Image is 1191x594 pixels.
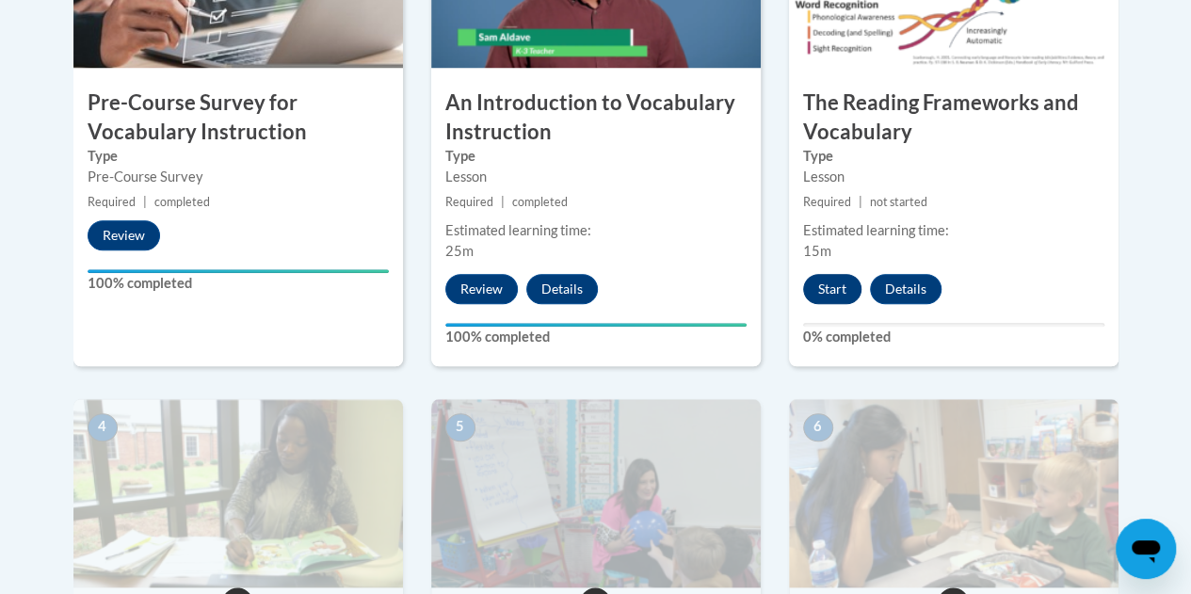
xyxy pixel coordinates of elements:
div: Lesson [803,167,1104,187]
h3: Pre-Course Survey for Vocabulary Instruction [73,88,403,147]
span: Required [88,195,136,209]
h3: The Reading Frameworks and Vocabulary [789,88,1119,147]
span: completed [512,195,568,209]
label: Type [803,146,1104,167]
span: Required [803,195,851,209]
span: | [143,195,147,209]
div: Estimated learning time: [445,220,747,241]
label: 100% completed [88,273,389,294]
span: Required [445,195,493,209]
iframe: Button to launch messaging window [1116,519,1176,579]
div: Lesson [445,167,747,187]
div: Estimated learning time: [803,220,1104,241]
span: not started [870,195,927,209]
img: Course Image [73,399,403,587]
span: 15m [803,243,831,259]
label: Type [445,146,747,167]
label: 100% completed [445,327,747,347]
span: | [501,195,505,209]
span: 5 [445,413,475,441]
img: Course Image [789,399,1119,587]
div: Pre-Course Survey [88,167,389,187]
button: Start [803,274,861,304]
button: Review [88,220,160,250]
button: Details [870,274,942,304]
label: Type [88,146,389,167]
div: Your progress [445,323,747,327]
span: completed [154,195,210,209]
label: 0% completed [803,327,1104,347]
h3: An Introduction to Vocabulary Instruction [431,88,761,147]
button: Review [445,274,518,304]
span: 6 [803,413,833,441]
span: 25m [445,243,474,259]
span: | [859,195,862,209]
button: Details [526,274,598,304]
div: Your progress [88,269,389,273]
span: 4 [88,413,118,441]
img: Course Image [431,399,761,587]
